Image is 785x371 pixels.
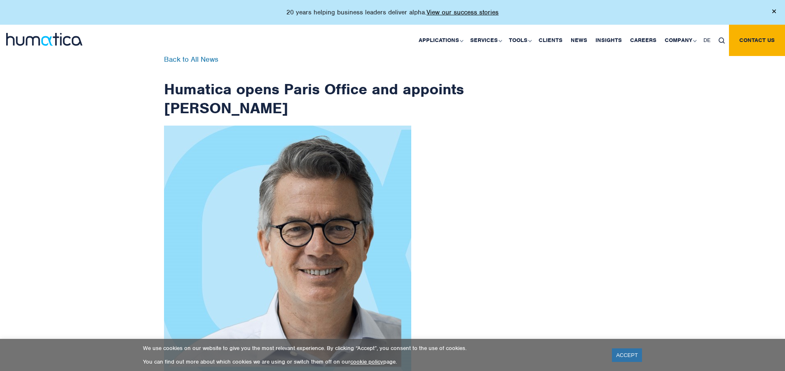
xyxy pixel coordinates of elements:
a: Applications [415,25,466,56]
a: Services [466,25,505,56]
p: 20 years helping business leaders deliver alpha. [286,8,499,16]
a: Tools [505,25,534,56]
a: Contact us [729,25,785,56]
a: Back to All News [164,55,218,64]
a: DE [699,25,715,56]
a: Insights [591,25,626,56]
a: News [567,25,591,56]
a: Company [661,25,699,56]
p: You can find out more about which cookies we are using or switch them off on our page. [143,358,602,365]
a: View our success stories [426,8,499,16]
img: logo [6,33,82,46]
h1: Humatica opens Paris Office and appoints [PERSON_NAME] [164,56,465,117]
img: search_icon [719,37,725,44]
a: cookie policy [350,358,383,365]
span: DE [703,37,710,44]
a: ACCEPT [612,348,642,362]
a: Careers [626,25,661,56]
p: We use cookies on our website to give you the most relevant experience. By clicking “Accept”, you... [143,345,602,352]
a: Clients [534,25,567,56]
